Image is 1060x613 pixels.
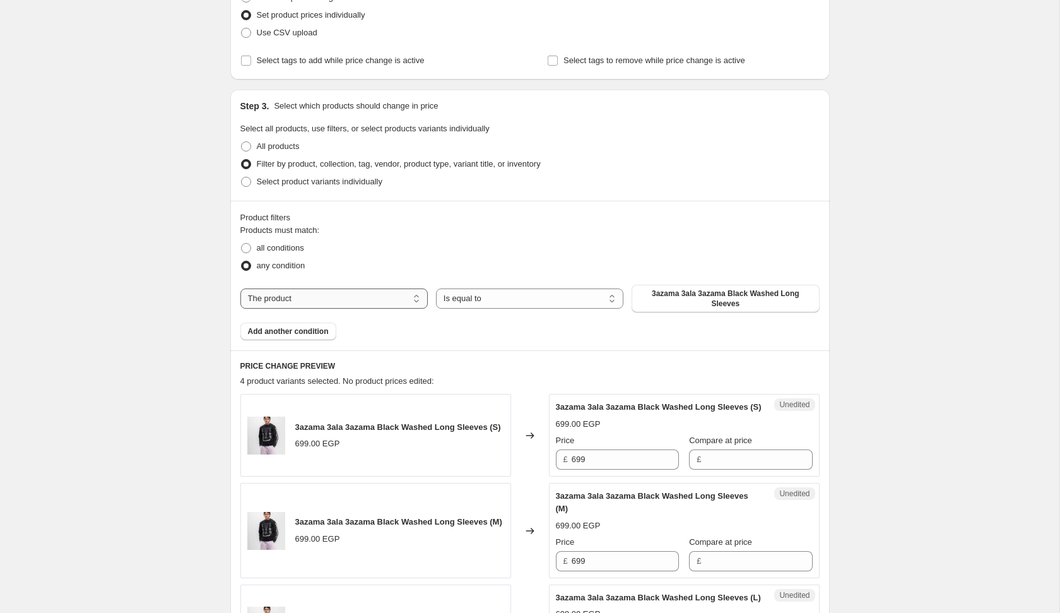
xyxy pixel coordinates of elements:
[240,124,490,133] span: Select all products, use filters, or select products variants individually
[556,436,575,445] span: Price
[240,100,269,112] h2: Step 3.
[556,593,761,602] span: 3azama 3ala 3azama Black Washed Long Sleeves (L)
[779,400,810,410] span: Unedited
[556,537,575,547] span: Price
[295,534,340,544] span: 699.00 EGP
[295,517,502,527] span: 3azama 3ala 3azama Black Washed Long Sleeves (M)
[248,326,329,336] span: Add another condition
[295,439,340,448] span: 699.00 EGP
[257,56,425,65] span: Select tags to add while price change is active
[556,521,601,530] span: 699.00 EGP
[240,323,336,340] button: Add another condition
[563,556,568,566] span: £
[257,159,541,169] span: Filter by product, collection, tag, vendor, product type, variant title, or inventory
[240,361,820,371] h6: PRICE CHANGE PREVIEW
[257,177,382,186] span: Select product variants individually
[779,489,810,499] span: Unedited
[689,537,752,547] span: Compare at price
[556,402,762,412] span: 3azama 3ala 3azama Black Washed Long Sleeves (S)
[247,417,285,455] img: 3azama-3ala-3azama-black-washed-long-sleeves-long-sleeves-in-your-shoe-755909_80x.jpg
[556,491,748,513] span: 3azama 3ala 3azama Black Washed Long Sleeves (M)
[257,243,304,253] span: all conditions
[689,436,752,445] span: Compare at price
[563,455,568,464] span: £
[257,141,300,151] span: All products
[632,285,819,312] button: 3azama 3ala 3azama Black Washed Long Sleeves
[257,28,317,37] span: Use CSV upload
[247,512,285,550] img: 3azama-3ala-3azama-black-washed-long-sleeves-long-sleeves-in-your-shoe-755909_80x.jpg
[240,211,820,224] div: Product filters
[779,590,810,600] span: Unedited
[240,225,320,235] span: Products must match:
[274,100,438,112] p: Select which products should change in price
[295,422,501,432] span: 3azama 3ala 3azama Black Washed Long Sleeves (S)
[556,419,601,429] span: 699.00 EGP
[240,376,434,386] span: 4 product variants selected. No product prices edited:
[257,10,365,20] span: Set product prices individually
[697,556,701,566] span: £
[257,261,305,270] span: any condition
[563,56,745,65] span: Select tags to remove while price change is active
[697,455,701,464] span: £
[639,289,811,309] span: 3azama 3ala 3azama Black Washed Long Sleeves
